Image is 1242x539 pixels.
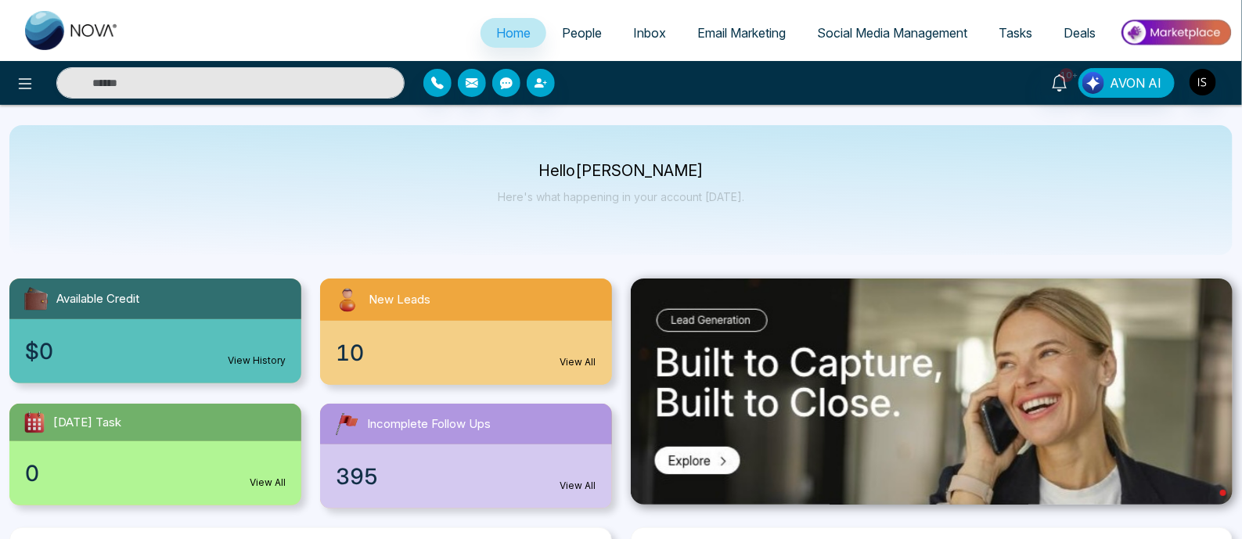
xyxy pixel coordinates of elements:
span: AVON AI [1110,74,1161,92]
span: Deals [1064,25,1096,41]
span: Available Credit [56,290,139,308]
span: Inbox [633,25,666,41]
button: AVON AI [1078,68,1175,98]
a: View All [250,476,286,490]
a: New Leads10View All [311,278,621,385]
img: newLeads.svg [333,285,362,314]
span: Email Marketing [697,25,786,41]
a: Email Marketing [682,18,801,48]
span: People [562,25,602,41]
span: 395 [336,460,378,493]
img: . [631,278,1233,505]
span: 0 [25,457,39,490]
img: Nova CRM Logo [25,11,119,50]
iframe: Intercom live chat [1189,486,1226,523]
img: followUps.svg [333,410,361,438]
img: todayTask.svg [22,410,47,435]
span: Social Media Management [817,25,967,41]
a: Inbox [617,18,682,48]
a: Tasks [983,18,1048,48]
img: Lead Flow [1082,72,1104,94]
img: availableCredit.svg [22,285,50,313]
a: View History [228,354,286,368]
a: View All [560,479,596,493]
p: Here's what happening in your account [DATE]. [498,190,744,203]
span: Incomplete Follow Ups [367,415,491,433]
p: Hello [PERSON_NAME] [498,164,744,178]
span: Home [496,25,531,41]
span: [DATE] Task [53,414,121,432]
span: Tasks [999,25,1032,41]
span: 10 [336,336,364,369]
span: New Leads [369,291,430,309]
a: Social Media Management [801,18,983,48]
a: People [546,18,617,48]
img: User Avatar [1190,69,1216,95]
a: Home [481,18,546,48]
a: Deals [1048,18,1111,48]
span: 10+ [1060,68,1074,82]
a: 10+ [1041,68,1078,95]
a: Incomplete Follow Ups395View All [311,404,621,508]
img: Market-place.gif [1119,15,1233,50]
span: $0 [25,335,53,368]
a: View All [560,355,596,369]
